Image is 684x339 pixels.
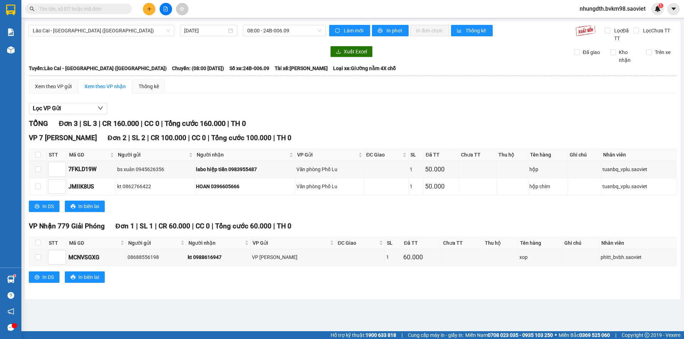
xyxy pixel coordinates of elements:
[277,222,291,230] span: TH 0
[611,27,633,42] span: Lọc Đã TT
[69,239,119,247] span: Mã GD
[118,151,187,159] span: Người gửi
[659,3,662,8] span: 1
[667,3,680,15] button: caret-down
[128,253,185,261] div: 08688556198
[602,182,675,190] div: tuanbq_vplu.saoviet
[188,134,190,142] span: |
[215,222,271,230] span: Tổng cước 60.000
[483,237,518,249] th: Thu hộ
[161,119,163,128] span: |
[188,253,250,261] div: kt 0988616947
[47,149,67,161] th: STT
[140,222,153,230] span: SL 1
[424,149,459,161] th: Đã TT
[580,48,603,56] span: Đã giao
[155,222,157,230] span: |
[192,222,194,230] span: |
[102,119,139,128] span: CR 160.000
[139,83,159,90] div: Thống kê
[344,27,364,35] span: Làm mới
[378,28,384,34] span: printer
[251,249,336,266] td: VP Bảo Hà
[163,6,168,11] span: file-add
[147,134,149,142] span: |
[33,25,170,36] span: Lào Cai - Hà Nội (Giường)
[71,275,76,280] span: printer
[459,149,497,161] th: Chưa TT
[602,165,675,173] div: tuanbq_vplu.saoviet
[497,149,528,161] th: Thu hộ
[403,252,440,262] div: 60.000
[29,119,48,128] span: TỔNG
[273,222,275,230] span: |
[7,46,15,54] img: warehouse-icon
[197,151,288,159] span: Người nhận
[529,182,566,190] div: hộp chim
[29,103,107,114] button: Lọc VP Gửi
[7,276,15,283] img: warehouse-icon
[652,48,673,56] span: Trên xe
[172,64,224,72] span: Chuyến: (08:00 [DATE])
[7,28,15,36] img: solution-icon
[35,83,72,90] div: Xem theo VP gửi
[227,119,229,128] span: |
[644,333,649,338] span: copyright
[67,249,126,266] td: MCNVSGXG
[466,27,487,35] span: Thống kê
[132,134,145,142] span: SL 2
[277,134,291,142] span: TH 0
[42,273,54,281] span: In DS
[136,222,138,230] span: |
[83,119,97,128] span: SL 3
[7,292,14,299] span: question-circle
[211,134,271,142] span: Tổng cước 100.000
[117,182,193,190] div: kt 0862766422
[7,324,14,331] span: message
[387,27,403,35] span: In phơi
[295,161,364,178] td: Văn phòng Phố Lu
[141,119,142,128] span: |
[6,5,15,15] img: logo-vxr
[528,149,568,161] th: Tên hàng
[658,3,663,8] sup: 1
[71,204,76,210] span: printer
[151,134,186,142] span: CR 100.000
[559,331,610,339] span: Miền Bắc
[67,178,116,195] td: JMIIK8US
[331,331,396,339] span: Hỗ trợ kỹ thuật:
[601,253,675,261] div: phitt_bvbh.saoviet
[344,48,367,55] span: Xuất Excel
[176,3,188,15] button: aim
[616,48,641,64] span: Kho nhận
[14,275,16,277] sup: 1
[410,165,423,173] div: 1
[297,151,357,159] span: VP Gửi
[188,239,244,247] span: Người nhận
[29,271,59,283] button: printerIn DS
[335,28,341,34] span: sync
[69,151,109,159] span: Mã GD
[579,332,610,338] strong: 0369 525 060
[78,273,99,281] span: In biên lai
[253,239,328,247] span: VP Gửi
[386,253,401,261] div: 1
[252,253,335,261] div: VP [PERSON_NAME]
[425,164,458,174] div: 50.000
[115,222,134,230] span: Đơn 1
[117,165,193,173] div: bs xuân 0945626356
[196,182,294,190] div: HOAN 0396605666
[128,239,179,247] span: Người gửi
[47,237,67,249] th: STT
[98,105,103,111] span: down
[330,46,373,57] button: downloadXuất Excel
[229,64,269,72] span: Số xe: 24B-006.09
[79,119,81,128] span: |
[402,237,441,249] th: Đã TT
[366,151,401,159] span: ĐC Giao
[451,25,493,36] button: bar-chartThống kê
[296,182,363,190] div: Văn phòng Phố Lu
[84,83,126,90] div: Xem theo VP nhận
[568,149,601,161] th: Ghi chú
[29,201,59,212] button: printerIn DS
